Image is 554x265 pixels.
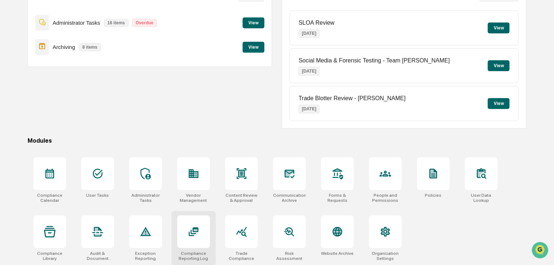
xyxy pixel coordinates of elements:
[321,251,354,256] div: Website Archive
[298,67,319,76] p: [DATE]
[50,89,93,102] a: 🗄️Attestations
[19,33,120,41] input: Clear
[369,193,402,203] div: People and Permissions
[243,19,264,26] a: View
[33,193,66,203] div: Compliance Calendar
[15,105,46,113] span: Data Lookup
[425,193,441,198] div: Policies
[7,106,13,112] div: 🔎
[369,251,402,261] div: Organization Settings
[53,92,58,98] div: 🗄️
[7,15,132,27] p: How can we help?
[132,19,157,27] p: Overdue
[243,17,264,28] button: View
[298,105,319,113] p: [DATE]
[51,123,88,129] a: Powered byPylon
[298,95,406,102] p: Trade Blotter Review - [PERSON_NAME]
[321,193,354,203] div: Forms & Requests
[4,102,49,115] a: 🔎Data Lookup
[53,20,100,26] p: Administrator Tasks
[129,251,162,261] div: Exception Reporting
[531,241,550,261] iframe: Open customer support
[177,193,210,203] div: Vendor Management
[273,193,306,203] div: Communications Archive
[72,123,88,129] span: Pylon
[33,251,66,261] div: Compliance Library
[488,23,509,33] button: View
[225,251,258,261] div: Trade Compliance
[225,193,258,203] div: Content Review & Approval
[28,137,526,144] div: Modules
[273,251,306,261] div: Risk Assessment
[53,44,75,50] p: Archiving
[488,98,509,109] button: View
[25,63,92,69] div: We're available if you need us!
[81,251,114,261] div: Audit & Document Logs
[298,57,449,64] p: Social Media & Forensic Testing - Team [PERSON_NAME]
[243,43,264,50] a: View
[123,58,132,66] button: Start new chat
[488,60,509,71] button: View
[4,89,50,102] a: 🖐️Preclearance
[243,42,264,53] button: View
[177,251,210,261] div: Compliance Reporting Log
[465,193,497,203] div: User Data Lookup
[298,20,334,26] p: SLOA Review
[15,91,47,99] span: Preclearance
[7,92,13,98] div: 🖐️
[25,56,119,63] div: Start new chat
[79,43,101,51] p: 8 items
[298,29,319,38] p: [DATE]
[7,56,20,69] img: 1746055101610-c473b297-6a78-478c-a979-82029cc54cd1
[60,91,90,99] span: Attestations
[129,193,162,203] div: Administrator Tasks
[86,193,109,198] div: User Tasks
[104,19,129,27] p: 16 items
